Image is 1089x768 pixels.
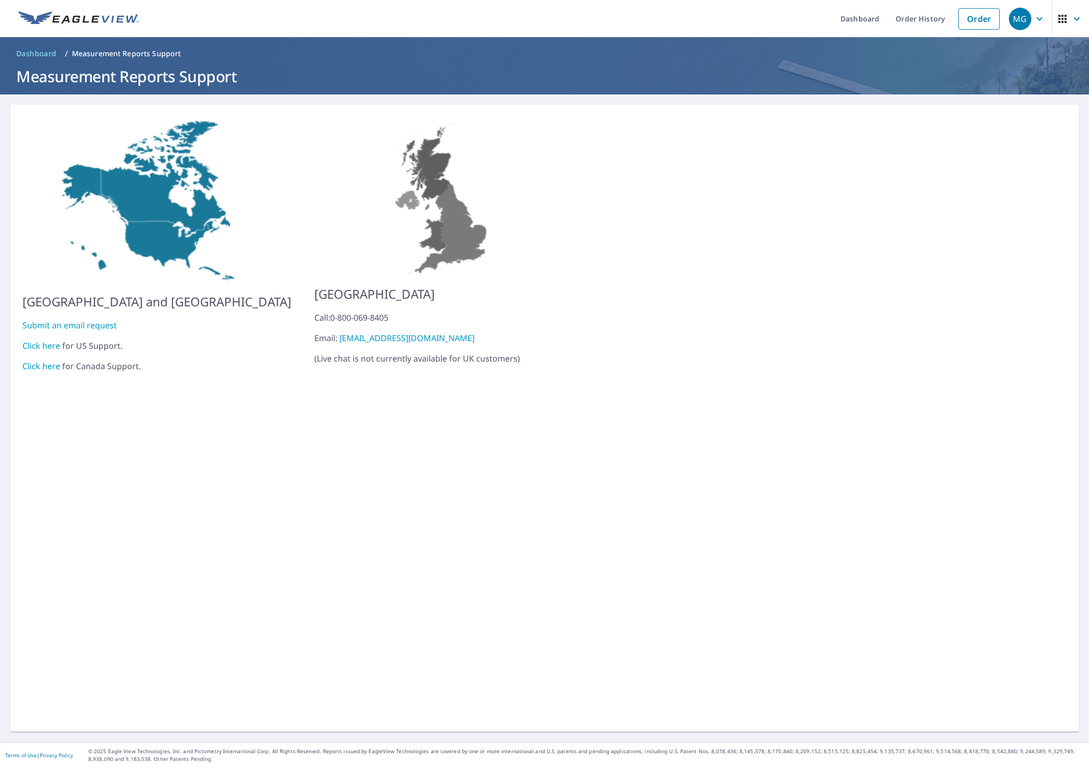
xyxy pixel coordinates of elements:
div: Call: 0-800-069-8405 [314,311,571,324]
a: Submit an email request [22,320,117,331]
span: Dashboard [16,49,57,59]
a: Click here [22,361,60,372]
p: [GEOGRAPHIC_DATA] and [GEOGRAPHIC_DATA] [22,293,291,311]
p: ( Live chat is not currently available for UK customers ) [314,311,571,365]
li: / [65,47,68,60]
a: Dashboard [12,45,61,62]
nav: breadcrumb [12,45,1077,62]
img: US-MAP [314,117,571,277]
p: Measurement Reports Support [72,49,181,59]
a: Click here [22,340,60,351]
a: Order [958,8,1000,30]
p: [GEOGRAPHIC_DATA] [314,285,571,303]
div: for US Support. [22,340,291,352]
a: Terms of Use [5,752,37,759]
a: [EMAIL_ADDRESS][DOMAIN_NAME] [339,332,475,344]
img: US-MAP [22,117,291,284]
p: | [5,752,73,758]
h1: Measurement Reports Support [12,66,1077,87]
p: © 2025 Eagle View Technologies, Inc. and Pictometry International Corp. All Rights Reserved. Repo... [88,748,1084,763]
img: EV Logo [18,11,139,27]
div: MG [1009,8,1031,30]
div: for Canada Support. [22,360,291,372]
div: Email: [314,332,571,344]
a: Privacy Policy [40,752,73,759]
